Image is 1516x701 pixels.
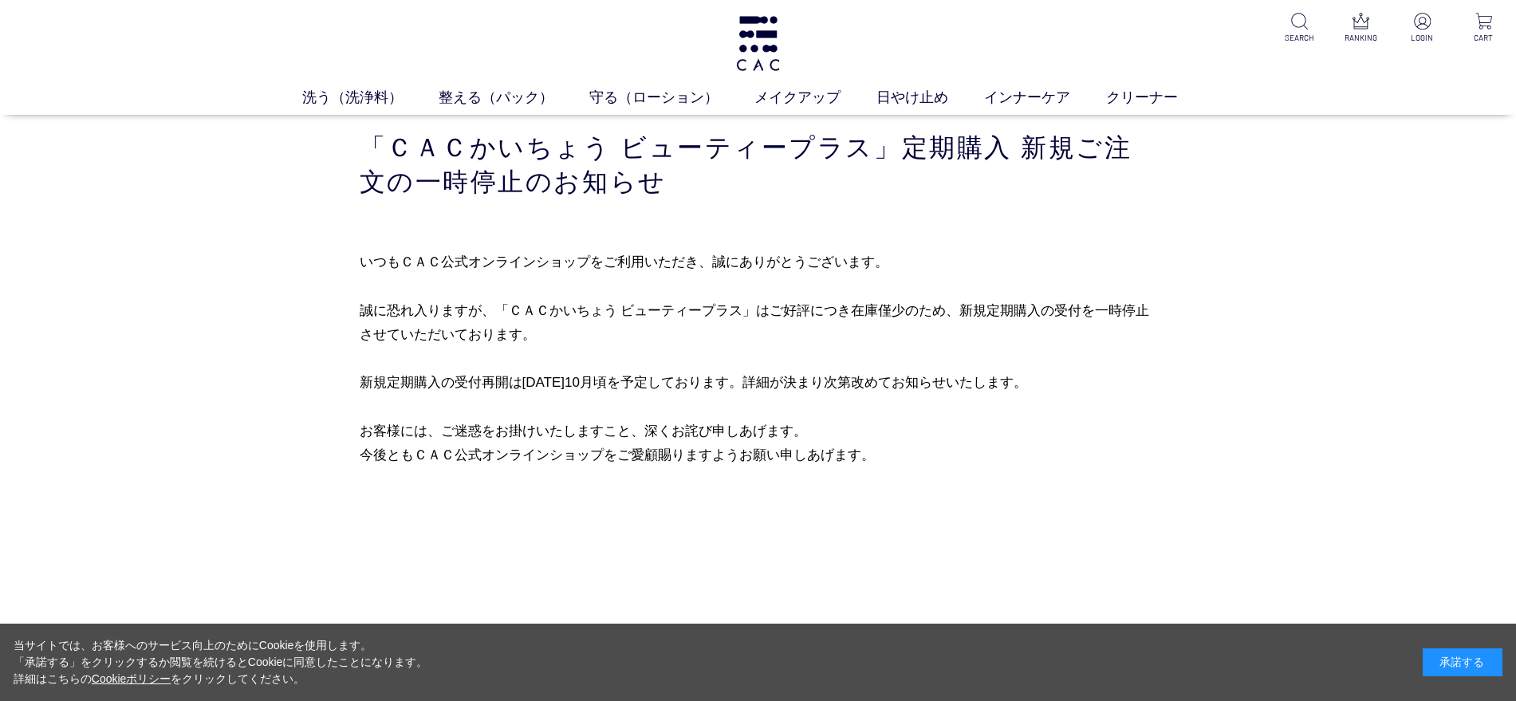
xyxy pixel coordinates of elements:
a: LOGIN [1403,13,1442,44]
a: RANKING [1341,13,1380,44]
a: 整える（パック） [439,87,589,108]
a: インナーケア [984,87,1106,108]
div: 当サイトでは、お客様へのサービス向上のためにCookieを使用します。 「承諾する」をクリックするか閲覧を続けるとCookieに同意したことになります。 詳細はこちらの をクリックしてください。 [14,637,428,687]
a: CART [1464,13,1503,44]
p: LOGIN [1403,32,1442,44]
p: CART [1464,32,1503,44]
p: いつもＣＡＣ公式オンラインショップをご利用いただき、誠にありがとうございます。 誠に恐れ入りますが、「ＣＡＣかいちょう ビューティープラス」はご好評につき在庫僅少のため、新規定期購入の受付を一時... [360,250,1157,468]
a: 日やけ止め [876,87,984,108]
img: logo [734,16,782,71]
p: RANKING [1341,32,1380,44]
a: Cookieポリシー [92,672,171,685]
p: SEARCH [1280,32,1319,44]
a: クリーナー [1106,87,1214,108]
h1: 「ＣＡＣかいちょう ビューティープラス」定期購入 新規ご注文の一時停止のお知らせ [360,131,1157,199]
a: 洗う（洗浄料） [302,87,439,108]
a: 守る（ローション） [589,87,754,108]
a: メイクアップ [754,87,876,108]
a: SEARCH [1280,13,1319,44]
div: 承諾する [1423,648,1502,676]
